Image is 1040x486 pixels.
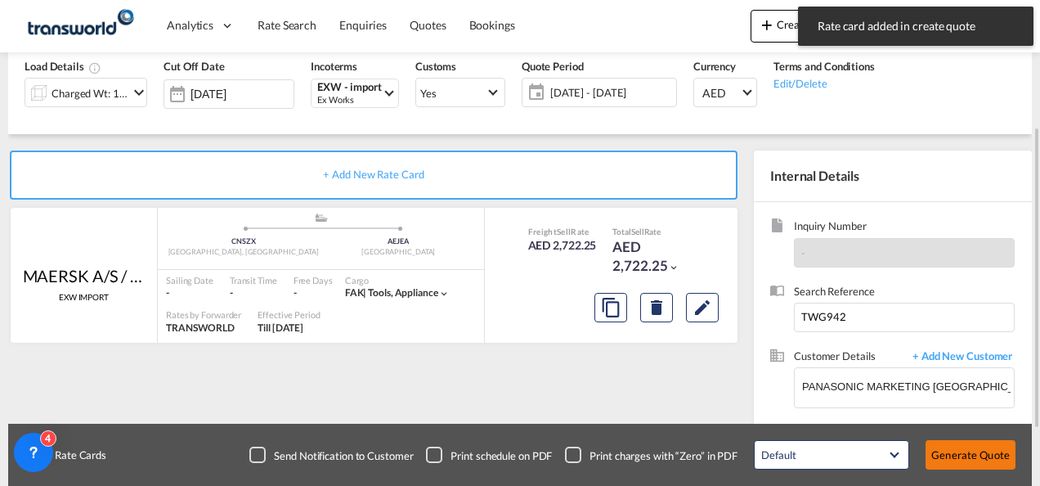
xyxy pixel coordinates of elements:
[166,322,241,335] div: TRANSWORLD
[594,293,627,322] button: Copy
[693,78,757,107] md-select: Select Currency: د.إ AEDUnited Arab Emirates Dirham
[565,447,737,463] md-checkbox: Checkbox No Ink
[761,448,796,461] div: Default
[773,74,875,91] div: Edit/Delete
[631,227,644,236] span: Sell
[166,308,241,321] div: Rates by Forwarder
[601,298,621,317] md-icon: assets/icons/custom/copyQuote.svg
[794,218,1015,237] span: Inquiry Number
[528,226,597,237] div: Freight Rate
[25,60,101,73] span: Load Details
[311,79,399,108] md-select: Select Incoterms: EXW - import Ex Works
[166,286,213,300] div: -
[589,448,737,463] div: Print charges with “Zero” in PDF
[59,291,109,303] span: EXW IMPORT
[686,293,719,322] button: Edit
[312,214,331,222] md-icon: assets/icons/custom/ship-fill.svg
[415,60,456,73] span: Customs
[345,274,450,286] div: Cargo
[274,448,413,463] div: Send Notification to Customer
[640,293,673,322] button: Delete
[166,236,321,247] div: CNSZX
[469,18,515,32] span: Bookings
[794,349,904,367] span: Customer Details
[23,264,146,287] div: MAERSK A/S / TDWC-DUBAI
[420,87,437,100] div: Yes
[754,151,1032,201] div: Internal Details
[25,7,135,44] img: f753ae806dec11f0841701cdfdf085c0.png
[612,237,694,277] div: AED 2,722.25
[167,17,213,34] span: Analytics
[904,349,1015,367] span: + Add New Customer
[191,88,294,101] input: Select
[550,85,672,100] span: [DATE] - [DATE]
[410,18,446,32] span: Quotes
[164,60,225,73] span: Cut Off Date
[363,286,366,299] span: |
[88,61,101,74] md-icon: Chargeable Weight
[258,308,320,321] div: Effective Period
[702,85,740,101] span: AED
[166,247,321,258] div: [GEOGRAPHIC_DATA], [GEOGRAPHIC_DATA]
[757,15,777,34] md-icon: icon-plus 400-fg
[528,237,597,254] div: AED 2,722.25
[926,440,1015,470] button: Generate Quote
[317,81,382,93] div: EXW - import
[321,236,477,247] div: AEJEA
[773,60,875,73] span: Terms and Conditions
[794,284,1015,303] span: Search Reference
[321,247,477,258] div: [GEOGRAPHIC_DATA]
[438,288,450,299] md-icon: icon-chevron-down
[339,18,387,32] span: Enquiries
[317,93,382,106] div: Ex Works
[166,274,213,286] div: Sailing Date
[802,368,1014,405] input: Enter Customer Details
[323,168,424,181] span: + Add New Rate Card
[166,322,235,334] span: TRANSWORLD
[311,60,357,73] span: Incoterms
[612,226,694,237] div: Total Rate
[668,262,679,273] md-icon: icon-chevron-down
[47,448,106,462] span: Rate Cards
[546,81,676,104] span: [DATE] - [DATE]
[52,82,128,105] div: Charged Wt: 1.85 W/M
[813,18,1019,34] span: Rate card added in create quote
[345,286,438,300] div: tools, appliance
[794,303,1015,332] input: Enter search reference
[230,286,277,300] div: -
[451,448,552,463] div: Print schedule on PDF
[230,274,277,286] div: Transit Time
[258,18,316,32] span: Rate Search
[25,78,147,107] div: Charged Wt: 1.85 W/Micon-chevron-down
[258,322,303,335] div: Till 30 Sep 2025
[10,151,737,200] div: + Add New Rate Card
[294,274,333,286] div: Free Days
[801,246,805,259] span: -
[415,78,505,107] md-select: Select Customs: Yes
[294,286,297,300] div: -
[426,447,552,463] md-checkbox: Checkbox No Ink
[129,83,149,102] md-icon: icon-chevron-down
[751,10,848,43] button: icon-plus 400-fgCreate Quote
[557,227,571,236] span: Sell
[522,83,542,102] md-icon: icon-calendar
[522,60,584,73] span: Quote Period
[693,60,736,73] span: Currency
[258,322,303,334] span: Till [DATE]
[249,447,413,463] md-checkbox: Checkbox No Ink
[345,286,369,299] span: FAK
